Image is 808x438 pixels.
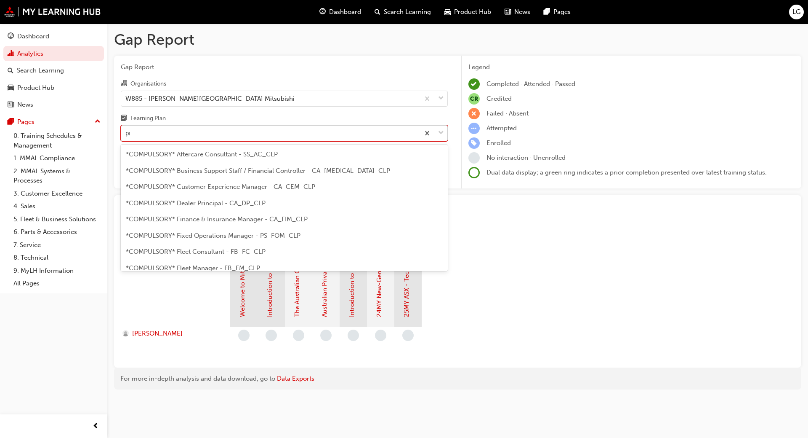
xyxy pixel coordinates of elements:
[17,83,54,93] div: Product Hub
[132,329,183,339] span: [PERSON_NAME]
[126,167,390,175] span: *COMPULSORY* Business Support Staff / Financial Controller - CA_[MEDICAL_DATA]_CLP
[505,7,511,17] span: news-icon
[125,129,130,137] input: Learning Plan
[10,213,104,226] a: 5. Fleet & Business Solutions
[375,7,380,17] span: search-icon
[17,32,49,41] div: Dashboard
[126,232,300,239] span: *COMPULSORY* Fixed Operations Manager - PS_FOM_CLP
[114,30,801,49] h1: Gap Report
[126,150,278,158] span: *COMPULSORY* Aftercare Consultant - SS_AC_CLP
[95,116,101,127] span: up-icon
[10,187,104,200] a: 3. Customer Excellence
[3,46,104,62] a: Analytics
[10,239,104,252] a: 7. Service
[17,100,33,110] div: News
[126,199,266,207] span: *COMPULSORY* Dealer Principal - CA_DP_CLP
[313,3,368,21] a: guage-iconDashboard
[266,330,277,341] span: learningRecordVerb_NONE-icon
[10,165,104,187] a: 2. MMAL Systems & Processes
[3,114,104,130] button: Pages
[792,7,800,17] span: LG
[238,330,250,341] span: learningRecordVerb_NONE-icon
[8,50,14,58] span: chart-icon
[537,3,577,21] a: pages-iconPages
[10,277,104,290] a: All Pages
[468,62,795,72] div: Legend
[444,7,451,17] span: car-icon
[468,93,480,105] span: null-icon
[126,183,315,191] span: *COMPULSORY* Customer Experience Manager - CA_CEM_CLP
[329,7,361,17] span: Dashboard
[514,7,530,17] span: News
[126,248,266,255] span: *COMPULSORY* Fleet Consultant - FB_FC_CLP
[10,226,104,239] a: 6. Parts & Accessories
[375,330,386,341] span: learningRecordVerb_NONE-icon
[498,3,537,21] a: news-iconNews
[8,84,14,92] span: car-icon
[402,330,414,341] span: learningRecordVerb_NONE-icon
[468,123,480,134] span: learningRecordVerb_ATTEMPT-icon
[486,110,529,117] span: Failed · Absent
[3,29,104,44] a: Dashboard
[468,152,480,164] span: learningRecordVerb_NONE-icon
[468,137,480,149] span: learningRecordVerb_ENROLL-icon
[438,3,498,21] a: car-iconProduct Hub
[438,128,444,139] span: down-icon
[10,152,104,165] a: 1. MMAL Compliance
[125,94,295,103] div: W885 - [PERSON_NAME][GEOGRAPHIC_DATA] Mitsubishi
[454,7,491,17] span: Product Hub
[126,215,308,223] span: *COMPULSORY* Finance & Insurance Manager - CA_FIM_CLP
[121,80,127,88] span: organisation-icon
[8,67,13,75] span: search-icon
[17,66,64,75] div: Search Learning
[348,330,359,341] span: learningRecordVerb_NONE-icon
[121,62,448,72] span: Gap Report
[384,7,431,17] span: Search Learning
[293,330,304,341] span: learningRecordVerb_NONE-icon
[486,80,575,88] span: Completed · Attended · Passed
[121,115,127,123] span: learningplan-icon
[4,6,101,17] img: mmal
[468,78,480,90] span: learningRecordVerb_COMPLETE-icon
[486,154,566,161] span: No interaction · Unenrolled
[486,124,517,132] span: Attempted
[3,63,104,78] a: Search Learning
[130,80,166,88] div: Organisations
[320,330,332,341] span: learningRecordVerb_NONE-icon
[468,108,480,119] span: learningRecordVerb_FAIL-icon
[10,200,104,213] a: 4. Sales
[3,97,104,113] a: News
[277,375,314,382] a: Data Exports
[10,264,104,277] a: 9. MyLH Information
[10,129,104,152] a: 0. Training Schedules & Management
[3,80,104,96] a: Product Hub
[3,27,104,114] button: DashboardAnalyticsSearch LearningProduct HubNews
[486,169,767,176] span: Dual data display; a green ring indicates a prior completion presented over latest training status.
[126,264,260,272] span: *COMPULSORY* Fleet Manager - FB_FM_CLP
[93,421,99,432] span: prev-icon
[8,118,14,126] span: pages-icon
[122,329,222,339] a: [PERSON_NAME]
[348,229,356,317] a: Introduction to MiDealerAssist
[120,374,795,384] div: For more in-depth analysis and data download, go to
[130,114,166,123] div: Learning Plan
[17,117,35,127] div: Pages
[8,33,14,40] span: guage-icon
[10,251,104,264] a: 8. Technical
[8,101,14,109] span: news-icon
[486,139,511,147] span: Enrolled
[789,5,804,19] button: LG
[438,93,444,104] span: down-icon
[544,7,550,17] span: pages-icon
[553,7,571,17] span: Pages
[319,7,326,17] span: guage-icon
[486,95,512,102] span: Credited
[368,3,438,21] a: search-iconSearch Learning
